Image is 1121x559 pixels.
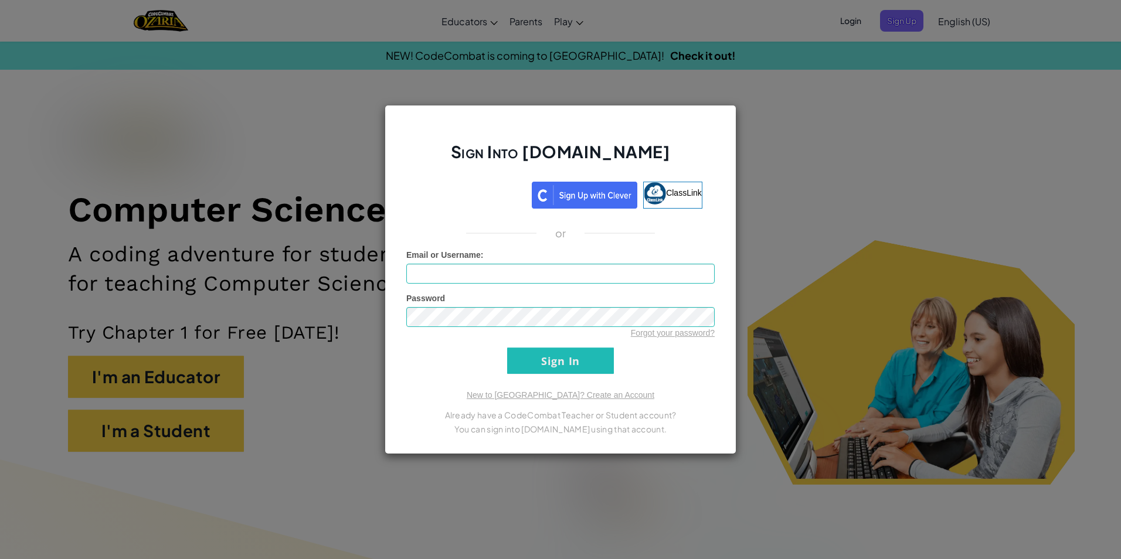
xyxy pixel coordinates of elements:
a: New to [GEOGRAPHIC_DATA]? Create an Account [467,390,654,400]
p: Already have a CodeCombat Teacher or Student account? [406,408,715,422]
input: Sign In [507,347,614,374]
a: Forgot your password? [631,328,715,338]
p: You can sign into [DOMAIN_NAME] using that account. [406,422,715,436]
span: Password [406,294,445,303]
iframe: Sign in with Google Button [413,180,532,206]
p: or [555,226,566,240]
iframe: Sign in with Google Dialog [880,12,1109,171]
span: Email or Username [406,250,481,260]
img: classlink-logo-small.png [644,182,666,204]
label: : [406,249,484,261]
img: clever_sso_button@2x.png [532,182,637,209]
h2: Sign Into [DOMAIN_NAME] [406,141,715,175]
span: ClassLink [666,188,702,197]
